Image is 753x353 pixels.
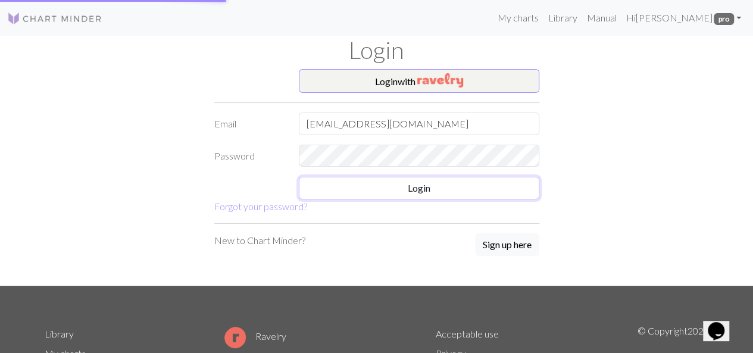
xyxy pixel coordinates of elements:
[224,330,286,342] a: Ravelry
[417,73,463,88] img: Ravelry
[475,233,539,256] button: Sign up here
[703,305,741,341] iframe: chat widget
[7,11,102,26] img: Logo
[224,327,246,348] img: Ravelry logo
[214,201,307,212] a: Forgot your password?
[299,69,539,93] button: Loginwith
[207,145,292,167] label: Password
[582,6,621,30] a: Manual
[492,6,543,30] a: My charts
[45,328,74,339] a: Library
[214,233,305,248] p: New to Chart Minder?
[543,6,582,30] a: Library
[475,233,539,257] a: Sign up here
[714,13,734,25] span: pro
[621,6,746,30] a: Hi[PERSON_NAME] pro
[207,113,292,135] label: Email
[38,36,716,64] h1: Login
[436,328,499,339] a: Acceptable use
[299,177,539,199] button: Login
